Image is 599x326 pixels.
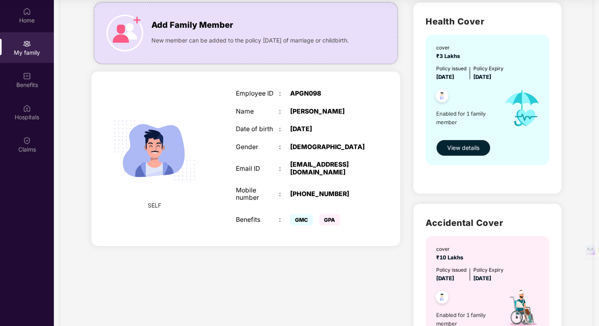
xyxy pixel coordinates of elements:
[236,216,279,224] div: Benefits
[436,254,467,261] span: ₹10 Lakhs
[436,109,497,126] span: Enabled for 1 family member
[279,165,290,173] div: :
[23,40,31,48] img: svg+xml;base64,PHN2ZyB3aWR0aD0iMjAiIGhlaWdodD0iMjAiIHZpZXdCb3g9IjAgMCAyMCAyMCIgZmlsbD0ibm9uZSIgeG...
[436,275,454,281] span: [DATE]
[473,275,491,281] span: [DATE]
[279,216,290,224] div: :
[151,19,233,31] span: Add Family Member
[290,143,366,151] div: [DEMOGRAPHIC_DATA]
[436,266,466,274] div: Policy issued
[290,108,366,116] div: [PERSON_NAME]
[236,108,279,116] div: Name
[236,187,279,202] div: Mobile number
[104,100,205,201] img: svg+xml;base64,PHN2ZyB4bWxucz0iaHR0cDovL3d3dy53My5vcmcvMjAwMC9zdmciIHdpZHRoPSIyMjQiIGhlaWdodD0iMT...
[279,90,290,98] div: :
[319,214,340,226] span: GPA
[290,161,366,176] div: [EMAIL_ADDRESS][DOMAIN_NAME]
[436,53,464,59] span: ₹3 Lakhs
[432,87,452,107] img: svg+xml;base64,PHN2ZyB4bWxucz0iaHR0cDovL3d3dy53My5vcmcvMjAwMC9zdmciIHdpZHRoPSI0OC45NDMiIGhlaWdodD...
[447,143,479,152] span: View details
[236,125,279,133] div: Date of birth
[426,15,549,28] h2: Health Cover
[497,81,547,136] img: icon
[436,65,466,72] div: Policy issued
[473,65,504,72] div: Policy Expiry
[23,7,31,16] img: svg+xml;base64,PHN2ZyBpZD0iSG9tZSIgeG1sbnM9Imh0dHA6Ly93d3cudzMub3JnLzIwMDAvc3ZnIiB3aWR0aD0iMjAiIG...
[236,90,279,98] div: Employee ID
[279,108,290,116] div: :
[23,104,31,112] img: svg+xml;base64,PHN2ZyBpZD0iSG9zcGl0YWxzIiB4bWxucz0iaHR0cDovL3d3dy53My5vcmcvMjAwMC9zdmciIHdpZHRoPS...
[236,143,279,151] div: Gender
[279,190,290,198] div: :
[432,288,452,308] img: svg+xml;base64,PHN2ZyB4bWxucz0iaHR0cDovL3d3dy53My5vcmcvMjAwMC9zdmciIHdpZHRoPSI0OC45NDMiIGhlaWdodD...
[436,44,464,51] div: cover
[279,143,290,151] div: :
[473,74,491,80] span: [DATE]
[473,266,504,274] div: Policy Expiry
[23,72,31,80] img: svg+xml;base64,PHN2ZyBpZD0iQmVuZWZpdHMiIHhtbG5zPSJodHRwOi8vd3d3LnczLm9yZy8yMDAwL3N2ZyIgd2lkdGg9Ij...
[279,125,290,133] div: :
[290,90,366,98] div: APGN098
[290,214,313,226] span: GMC
[23,136,31,145] img: svg+xml;base64,PHN2ZyBpZD0iQ2xhaW0iIHhtbG5zPSJodHRwOi8vd3d3LnczLm9yZy8yMDAwL3N2ZyIgd2lkdGg9IjIwIi...
[148,201,161,210] span: SELF
[436,140,490,156] button: View details
[426,216,549,230] h2: Accidental Cover
[290,190,366,198] div: [PHONE_NUMBER]
[436,245,467,253] div: cover
[436,74,454,80] span: [DATE]
[236,165,279,173] div: Email ID
[151,36,349,45] span: New member can be added to the policy [DATE] of marriage or childbirth.
[106,15,143,51] img: icon
[290,125,366,133] div: [DATE]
